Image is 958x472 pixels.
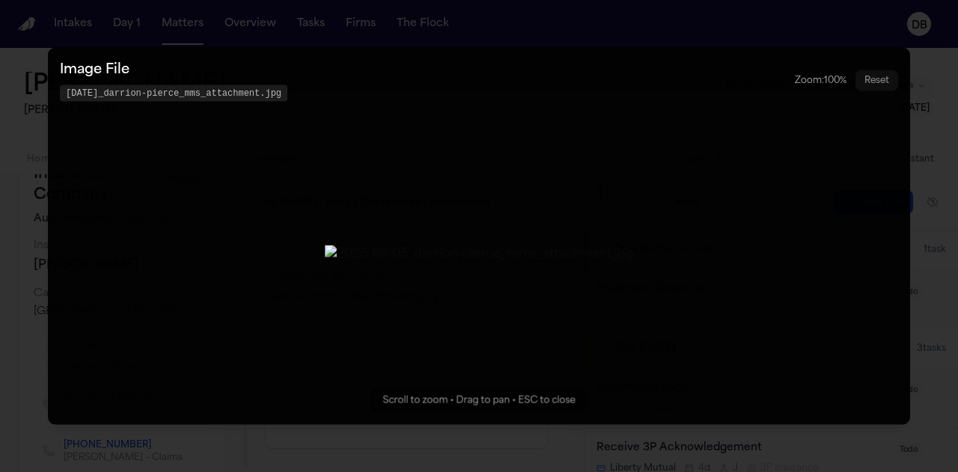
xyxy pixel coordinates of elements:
[60,85,287,101] span: [DATE]_darrion-pierce_mms_attachment.jpg
[371,389,588,413] div: Scroll to zoom • Drag to pan • ESC to close
[48,47,910,425] button: Zoomable image viewer. Use mouse wheel to zoom, drag to pan, or press R to reset.
[325,245,634,263] img: 2025-08-05_darrion-pierce_mms_attachment.jpg
[60,59,287,80] h3: Image File
[855,70,898,91] button: Reset
[795,74,846,86] div: Zoom: 100 %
